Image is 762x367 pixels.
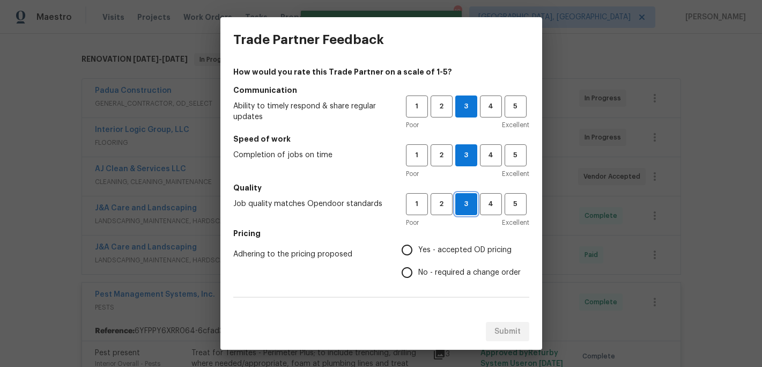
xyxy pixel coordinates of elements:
span: 1 [407,198,427,210]
span: 3 [456,198,477,210]
span: Poor [406,217,419,228]
button: 2 [431,144,453,166]
span: 1 [407,100,427,113]
button: 4 [480,96,502,118]
span: Job quality matches Opendoor standards [233,199,389,209]
button: 4 [480,193,502,215]
span: 4 [481,100,501,113]
span: Excellent [502,120,529,130]
span: 5 [506,149,526,162]
button: 3 [455,144,477,166]
span: Yes - accepted OD pricing [418,245,512,256]
span: 5 [506,100,526,113]
button: 1 [406,193,428,215]
button: 5 [505,193,527,215]
span: Poor [406,120,419,130]
button: 1 [406,144,428,166]
span: 4 [481,149,501,162]
span: Excellent [502,168,529,179]
span: Adhering to the pricing proposed [233,249,384,260]
h5: Communication [233,85,529,96]
span: 3 [456,149,477,162]
span: Ability to timely respond & share regular updates [233,101,389,122]
span: 5 [506,198,526,210]
h4: How would you rate this Trade Partner on a scale of 1-5? [233,67,529,77]
span: 3 [456,100,477,113]
button: 3 [455,96,477,118]
button: 5 [505,144,527,166]
button: 3 [455,193,477,215]
button: 4 [480,144,502,166]
button: 1 [406,96,428,118]
span: No - required a change order [418,267,521,278]
h5: Speed of work [233,134,529,144]
span: Excellent [502,217,529,228]
div: Pricing [402,239,529,284]
h5: Pricing [233,228,529,239]
span: 4 [481,198,501,210]
span: 2 [432,100,452,113]
button: 2 [431,96,453,118]
span: 1 [407,149,427,162]
h5: Quality [233,182,529,193]
span: Completion of jobs on time [233,150,389,160]
span: 2 [432,198,452,210]
span: Poor [406,168,419,179]
button: 5 [505,96,527,118]
button: 2 [431,193,453,215]
h3: Trade Partner Feedback [233,32,384,47]
span: 2 [432,149,452,162]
